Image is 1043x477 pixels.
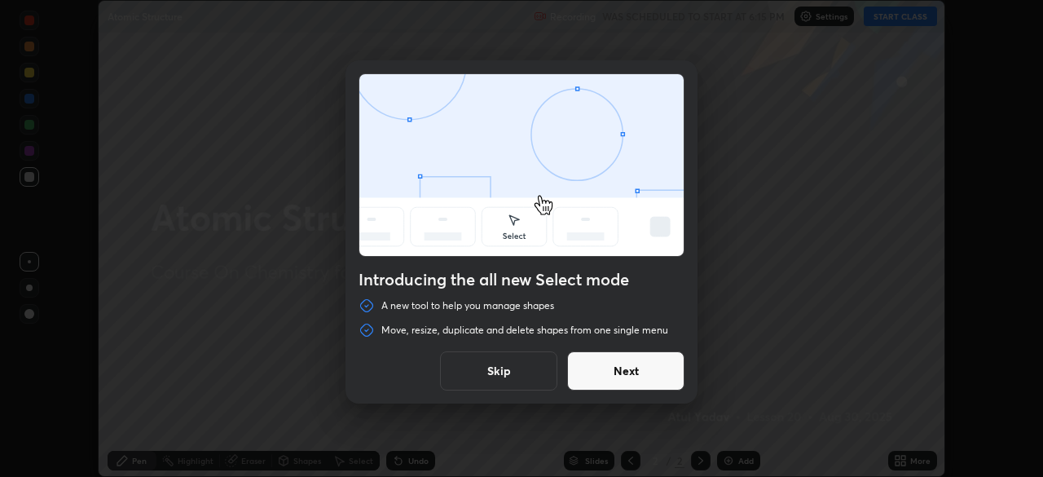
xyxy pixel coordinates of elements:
[381,324,668,337] p: Move, resize, duplicate and delete shapes from one single menu
[359,270,684,289] h4: Introducing the all new Select mode
[381,299,554,312] p: A new tool to help you manage shapes
[440,351,557,391] button: Skip
[567,351,684,391] button: Next
[359,74,684,259] div: animation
